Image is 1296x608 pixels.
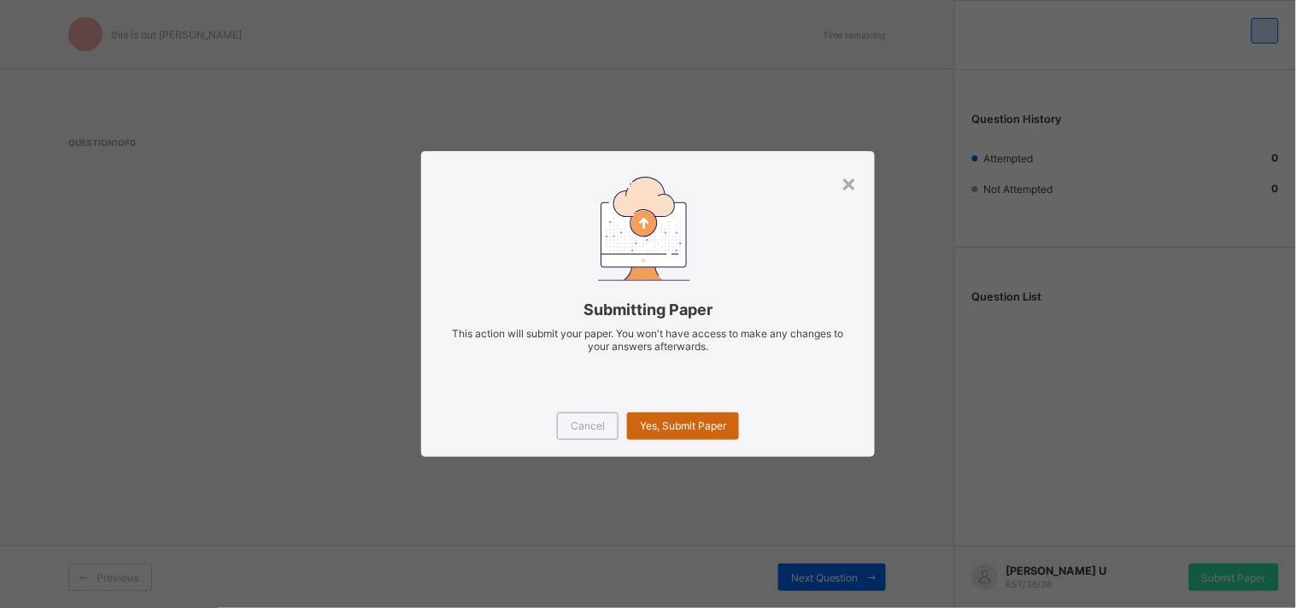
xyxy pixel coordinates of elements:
div: × [842,168,858,197]
img: submitting-paper.7509aad6ec86be490e328e6d2a33d40a.svg [598,177,690,280]
span: Cancel [571,419,605,432]
span: Yes, Submit Paper [640,419,726,432]
span: Submitting Paper [447,301,849,319]
span: This action will submit your paper. You won't have access to make any changes to your answers aft... [453,327,844,353]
